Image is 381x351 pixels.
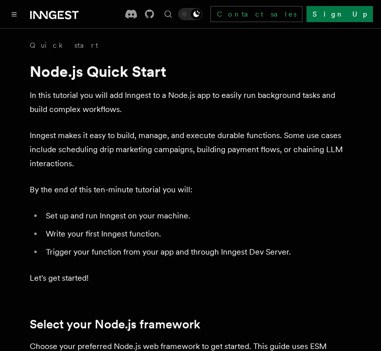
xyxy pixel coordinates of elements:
button: Toggle dark mode [178,8,202,20]
li: Set up and run Inngest on your machine. [43,209,352,223]
p: Inngest makes it easy to build, manage, and execute durable functions. Some use cases include sch... [30,129,352,171]
a: Select your Node.js framework [30,317,200,331]
li: Trigger your function from your app and through Inngest Dev Server. [43,245,352,259]
a: Sign Up [307,6,373,22]
p: Let's get started! [30,271,352,285]
p: By the end of this ten-minute tutorial you will: [30,183,352,197]
button: Find something... [162,8,174,20]
li: Write your first Inngest function. [43,227,352,241]
p: In this tutorial you will add Inngest to a Node.js app to easily run background tasks and build c... [30,88,352,116]
button: Toggle navigation [8,8,20,20]
h1: Node.js Quick Start [30,62,352,80]
a: Contact sales [210,6,302,22]
a: Quick start [30,40,98,50]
